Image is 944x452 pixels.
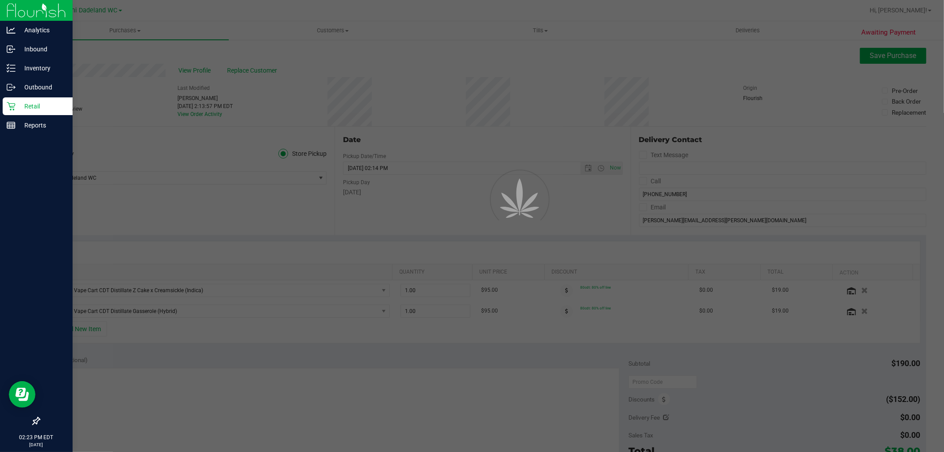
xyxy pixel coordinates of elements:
[7,121,15,130] inline-svg: Reports
[15,63,69,73] p: Inventory
[7,26,15,35] inline-svg: Analytics
[15,82,69,93] p: Outbound
[4,433,69,441] p: 02:23 PM EDT
[7,64,15,73] inline-svg: Inventory
[15,25,69,35] p: Analytics
[7,102,15,111] inline-svg: Retail
[7,83,15,92] inline-svg: Outbound
[15,120,69,131] p: Reports
[15,44,69,54] p: Inbound
[4,441,69,448] p: [DATE]
[15,101,69,112] p: Retail
[9,381,35,408] iframe: Resource center
[7,45,15,54] inline-svg: Inbound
